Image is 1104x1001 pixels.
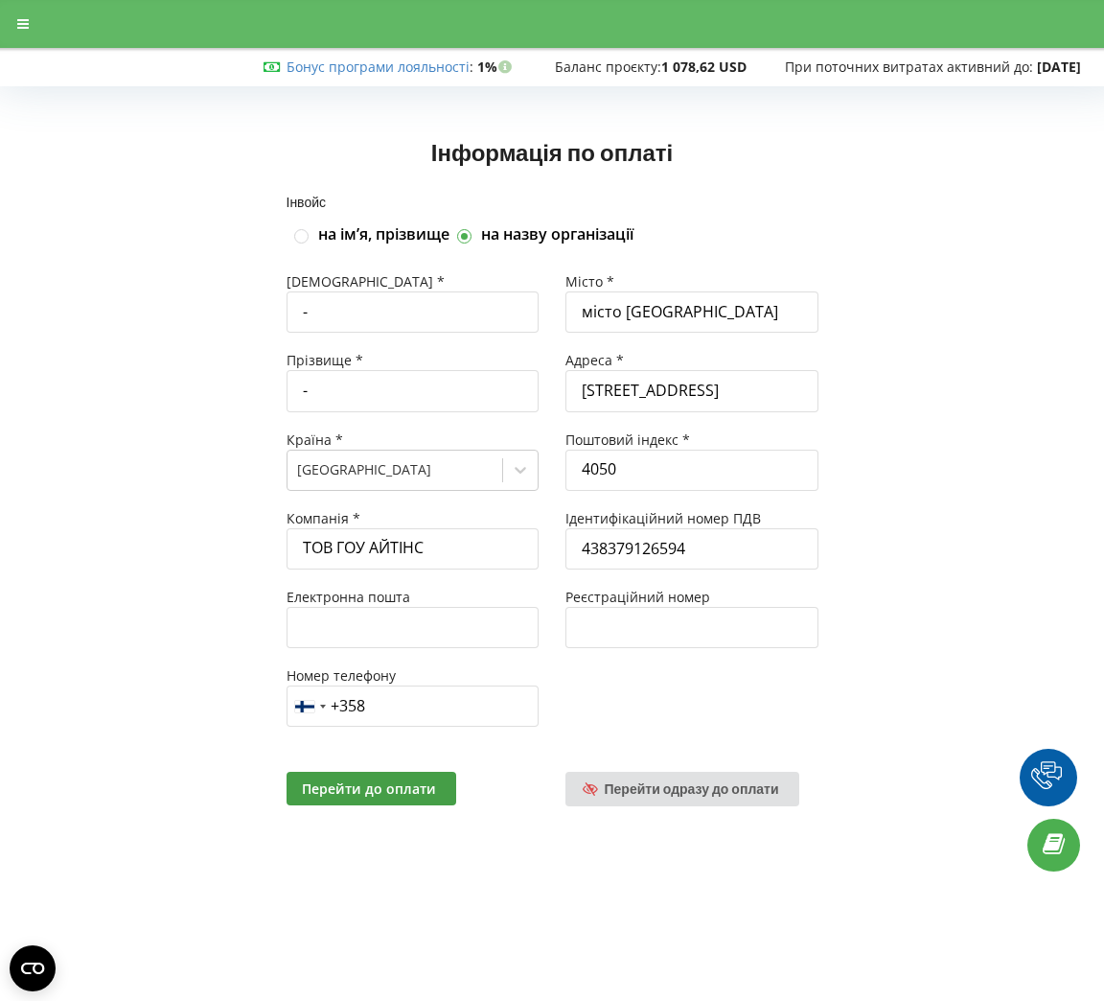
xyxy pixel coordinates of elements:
[287,431,343,449] span: Країна *
[477,58,517,76] strong: 1%
[481,224,633,245] label: на назву організації
[287,194,327,210] span: Інвойс
[287,58,470,76] a: Бонус програми лояльності
[318,224,449,245] label: на імʼя, прізвище
[565,588,710,606] span: Реєстраційний номер
[287,687,332,726] div: Telephone country code
[302,780,436,798] span: Перейти до оплати
[287,272,445,291] span: [DEMOGRAPHIC_DATA] *
[565,509,761,527] span: Ідентифікаційний номер ПДВ
[565,272,614,291] span: Місто *
[431,138,673,166] span: Інформація по оплаті
[287,666,396,685] span: Номер телефону
[287,509,360,527] span: Компанія *
[1037,58,1081,76] strong: [DATE]
[287,588,410,606] span: Електронна пошта
[565,772,799,806] a: Перейти одразу до оплати
[785,58,1033,76] span: При поточних витратах активний до:
[555,58,661,76] span: Баланс проєкту:
[605,780,779,797] span: Перейти одразу до оплати
[287,772,456,805] button: Перейти до оплати
[565,431,690,449] span: Поштовий індекс *
[661,58,747,76] strong: 1 078,62 USD
[565,351,624,369] span: Адреса *
[10,945,56,991] button: Open CMP widget
[287,58,473,76] span: :
[287,351,363,369] span: Прізвище *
